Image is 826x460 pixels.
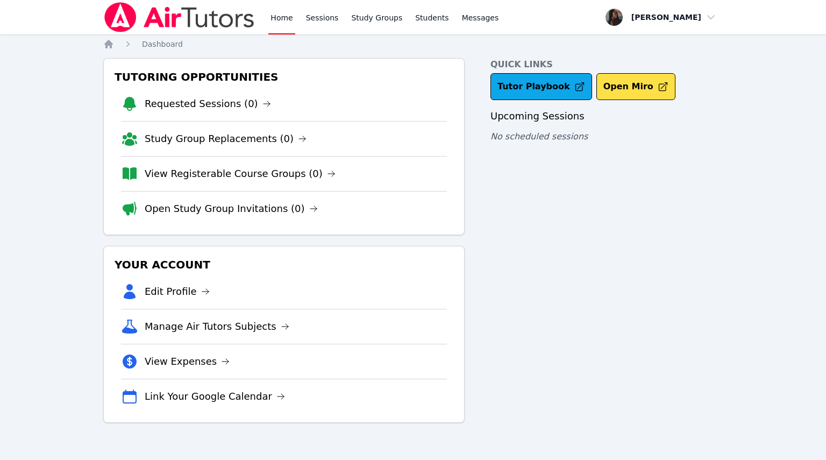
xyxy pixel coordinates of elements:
[490,109,723,124] h3: Upcoming Sessions
[142,40,183,48] span: Dashboard
[145,166,336,181] a: View Registerable Course Groups (0)
[490,131,588,141] span: No scheduled sessions
[145,96,271,111] a: Requested Sessions (0)
[596,73,675,100] button: Open Miro
[103,2,255,32] img: Air Tutors
[145,354,230,369] a: View Expenses
[112,67,455,87] h3: Tutoring Opportunities
[112,255,455,274] h3: Your Account
[490,73,592,100] a: Tutor Playbook
[103,39,723,49] nav: Breadcrumb
[145,319,289,334] a: Manage Air Tutors Subjects
[145,201,318,216] a: Open Study Group Invitations (0)
[142,39,183,49] a: Dashboard
[490,58,723,71] h4: Quick Links
[145,284,210,299] a: Edit Profile
[145,131,307,146] a: Study Group Replacements (0)
[462,12,499,23] span: Messages
[145,389,285,404] a: Link Your Google Calendar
